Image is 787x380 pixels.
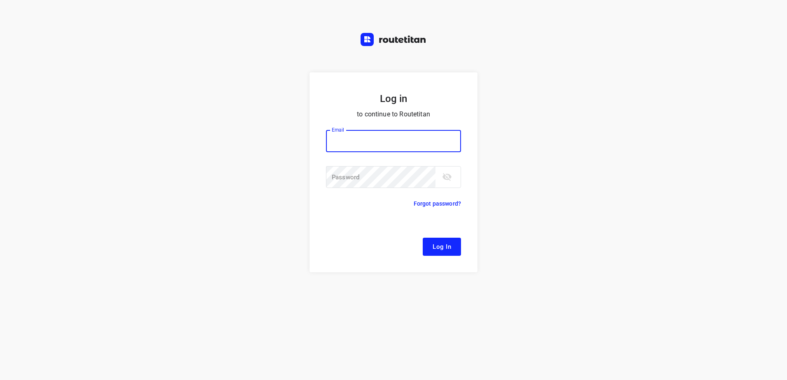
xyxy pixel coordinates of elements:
[423,238,461,256] button: Log In
[433,241,451,252] span: Log In
[326,92,461,105] h5: Log in
[414,199,461,209] p: Forgot password?
[326,109,461,120] p: to continue to Routetitan
[361,33,426,46] img: Routetitan
[439,169,455,185] button: toggle password visibility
